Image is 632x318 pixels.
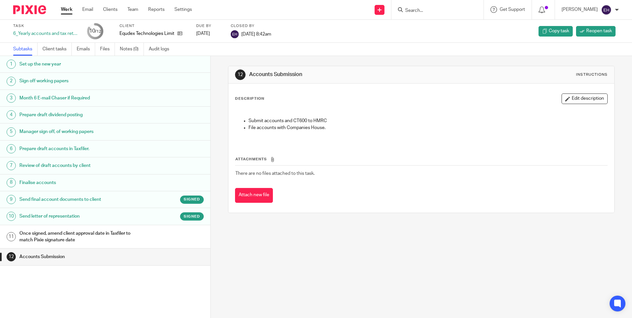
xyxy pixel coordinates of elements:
label: Task [13,23,79,29]
a: Reopen task [576,26,616,37]
h1: Send final account documents to client [19,195,143,204]
label: Due by [196,23,223,29]
a: Notes (0) [120,43,144,56]
a: Audit logs [149,43,174,56]
a: Work [61,6,72,13]
a: Copy task [539,26,573,37]
div: 12 [235,69,246,80]
div: 4 [7,110,16,119]
h1: Accounts Submission [19,252,143,262]
p: [PERSON_NAME] [562,6,598,13]
img: svg%3E [601,5,612,15]
input: Search [405,8,464,14]
div: 5 [7,127,16,137]
a: Subtasks [13,43,38,56]
button: Attach new file [235,188,273,203]
div: 11 [7,232,16,241]
div: 1 [7,60,16,69]
span: Signed [184,214,200,219]
span: Reopen task [586,28,612,34]
h1: Set up the new year [19,59,143,69]
div: Instructions [576,72,608,77]
h1: Finalise accounts [19,178,143,188]
label: Client [119,23,188,29]
h1: Send letter of representation [19,211,143,221]
a: Team [127,6,138,13]
span: Signed [184,197,200,202]
p: Description [235,96,264,101]
a: Email [82,6,93,13]
small: /12 [95,30,101,33]
p: Submit accounts and CT600 to HMRC [249,118,607,124]
div: 9 [7,195,16,204]
div: 10 [7,212,16,221]
a: Reports [148,6,165,13]
div: 10 [89,27,101,35]
div: 8 [7,178,16,187]
h1: Sign off working papers [19,76,143,86]
div: 12 [7,252,16,261]
span: [DATE] 8:42am [241,32,271,36]
span: Copy task [549,28,569,34]
div: 7 [7,161,16,170]
h1: Prepare draft accounts in Taxfiler. [19,144,143,154]
h1: Prepare draft dividend posting [19,110,143,120]
button: Edit description [562,93,608,104]
h1: Month 6 E-mail Chaser if Required [19,93,143,103]
div: 2 [7,77,16,86]
span: Attachments [235,157,267,161]
div: 3 [7,93,16,103]
div: 6 [7,144,16,153]
h1: Once signed, amend client approval date in Taxfiler to match Pixie signature date [19,228,143,245]
span: Get Support [500,7,525,12]
a: Files [100,43,115,56]
a: Settings [174,6,192,13]
h1: Accounts Submission [249,71,435,78]
p: Equdex Technologies Limited [119,30,174,37]
img: svg%3E [231,30,239,38]
span: There are no files attached to this task. [235,171,315,176]
a: Emails [77,43,95,56]
h1: Manager sign off, of working papers [19,127,143,137]
p: File accounts with Companies House. [249,124,607,131]
a: Clients [103,6,118,13]
div: 6_Yearly accounts and tax return [13,30,79,37]
div: [DATE] [196,30,223,37]
a: Client tasks [42,43,72,56]
img: Pixie [13,5,46,14]
h1: Review of draft accounts by client [19,161,143,171]
label: Closed by [231,23,271,29]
